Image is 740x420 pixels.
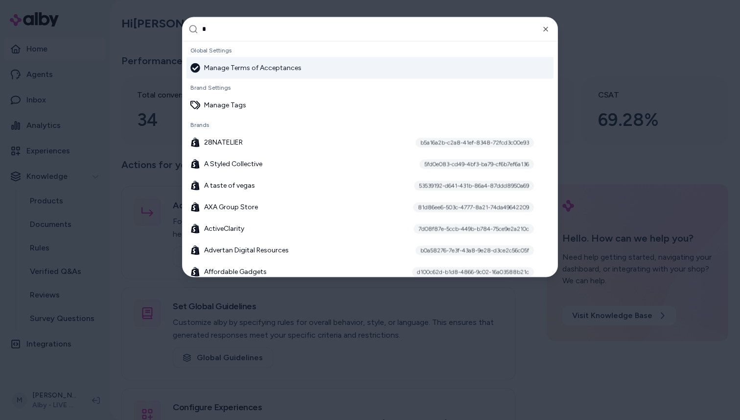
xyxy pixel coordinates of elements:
div: Global Settings [186,43,554,57]
span: 28NATELIER [204,137,243,147]
div: b5a16a2b-c2a8-41ef-8348-72fcd3c00e93 [416,137,534,147]
span: A Styled Collective [204,159,262,169]
div: 53539192-d641-431b-86a4-87ddd8950a69 [414,180,534,190]
div: Suggestions [183,41,557,276]
div: Manage Tags [190,100,246,110]
span: A taste of vegas [204,180,255,190]
div: d100c62d-b1d8-4866-9c02-16a03588b21c [412,267,534,276]
div: 81d86ee6-503c-4777-8a21-74da49642209 [413,202,534,212]
div: b0a58276-7e3f-43a8-9e28-d3ce2c56c05f [416,245,534,255]
div: Brands [186,118,554,131]
span: ActiveClarity [204,223,244,233]
div: Manage Terms of Acceptances [190,63,301,73]
span: Affordable Gadgets [204,267,267,276]
div: Brand Settings [186,80,554,94]
div: 5fd0e083-cd49-4bf3-ba79-cf6b7ef6a136 [419,159,534,169]
div: 7d08f87e-5ccb-449b-b784-75ce9e2a210c [414,223,534,233]
span: AXA Group Store [204,202,258,212]
span: Advertan Digital Resources [204,245,289,255]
